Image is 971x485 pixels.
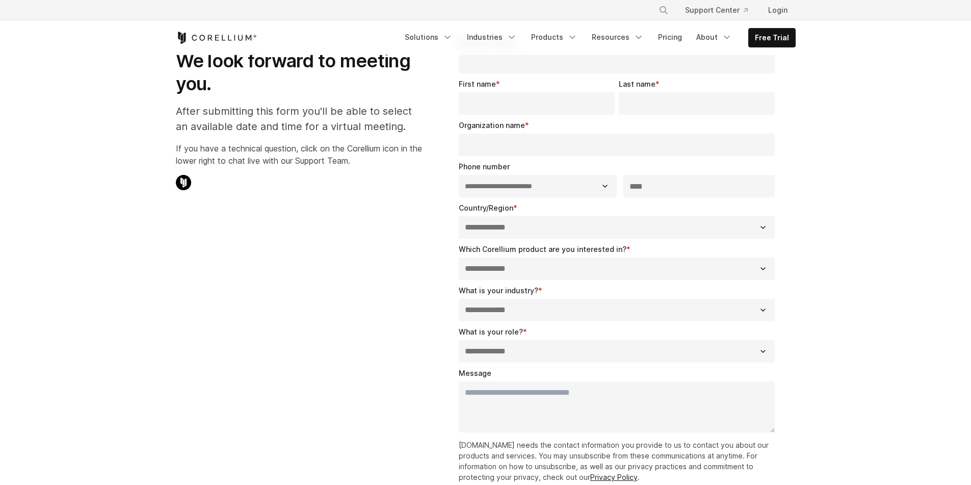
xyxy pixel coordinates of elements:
[176,175,191,190] img: Corellium Chat Icon
[459,369,491,377] span: Message
[646,1,796,19] div: Navigation Menu
[399,28,796,47] div: Navigation Menu
[176,49,422,95] h1: We look forward to meeting you.
[459,440,779,482] p: [DOMAIN_NAME] needs the contact information you provide to us to contact you about our products a...
[590,473,638,481] a: Privacy Policy
[176,32,257,44] a: Corellium Home
[461,28,523,46] a: Industries
[459,162,510,171] span: Phone number
[459,121,525,130] span: Organization name
[760,1,796,19] a: Login
[176,142,422,167] p: If you have a technical question, click on the Corellium icon in the lower right to chat live wit...
[690,28,738,46] a: About
[459,80,496,88] span: First name
[176,104,422,134] p: After submitting this form you'll be able to select an available date and time for a virtual meet...
[749,29,795,47] a: Free Trial
[652,28,688,46] a: Pricing
[677,1,756,19] a: Support Center
[525,28,584,46] a: Products
[654,1,673,19] button: Search
[619,80,655,88] span: Last name
[459,203,513,212] span: Country/Region
[586,28,650,46] a: Resources
[459,327,523,336] span: What is your role?
[399,28,459,46] a: Solutions
[459,245,626,253] span: Which Corellium product are you interested in?
[459,286,538,295] span: What is your industry?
